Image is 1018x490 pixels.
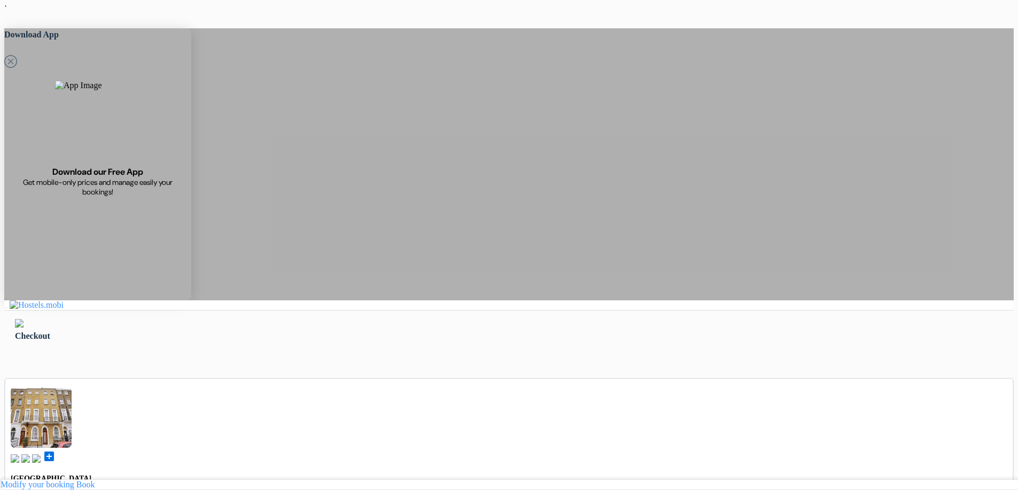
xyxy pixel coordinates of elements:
[15,319,24,328] img: left_arrow.svg
[76,480,95,489] a: Book
[52,166,143,177] span: Download our Free App
[21,454,30,463] img: music.svg
[10,300,64,310] img: Hostels.mobi
[32,454,41,463] img: truck.svg
[4,55,17,68] svg: Close
[1,480,74,489] a: Modify your booking
[11,475,1007,483] h4: [GEOGRAPHIC_DATA]
[55,81,141,166] img: App Image
[11,454,19,463] img: book.svg
[43,450,56,463] span: add_box
[17,177,179,197] span: Get mobile-only prices and manage easily your bookings!
[15,331,50,340] span: Checkout
[4,28,191,41] h5: Download App
[43,455,56,464] a: add_box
